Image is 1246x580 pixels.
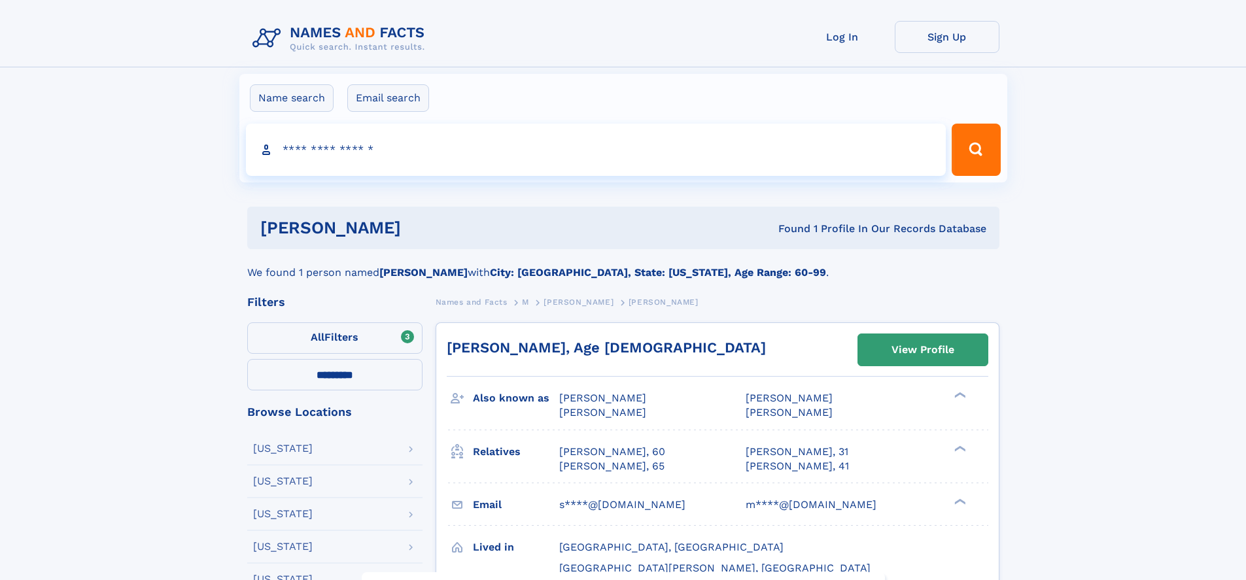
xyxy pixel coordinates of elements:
a: [PERSON_NAME], 60 [559,445,665,459]
span: [GEOGRAPHIC_DATA][PERSON_NAME], [GEOGRAPHIC_DATA] [559,562,871,574]
div: ❯ [951,497,967,505]
label: Email search [347,84,429,112]
div: [US_STATE] [253,509,313,519]
div: Browse Locations [247,406,423,418]
button: Search Button [952,124,1000,176]
label: Filters [247,322,423,354]
span: [PERSON_NAME] [746,392,833,404]
div: [US_STATE] [253,541,313,552]
a: Sign Up [895,21,999,53]
h3: Email [473,494,559,516]
h3: Also known as [473,387,559,409]
h1: [PERSON_NAME] [260,220,590,236]
a: [PERSON_NAME], 31 [746,445,848,459]
div: [US_STATE] [253,443,313,454]
a: [PERSON_NAME], Age [DEMOGRAPHIC_DATA] [447,339,766,356]
a: View Profile [858,334,988,366]
a: Names and Facts [436,294,508,310]
a: Log In [790,21,895,53]
span: [PERSON_NAME] [629,298,699,307]
h3: Relatives [473,441,559,463]
div: [US_STATE] [253,476,313,486]
h3: Lived in [473,536,559,558]
span: [PERSON_NAME] [559,406,646,418]
div: ❯ [951,391,967,400]
b: [PERSON_NAME] [379,266,468,279]
div: Filters [247,296,423,308]
span: All [311,331,324,343]
span: [PERSON_NAME] [544,298,614,307]
img: Logo Names and Facts [247,21,436,56]
div: Found 1 Profile In Our Records Database [589,222,986,236]
span: M [522,298,529,307]
a: [PERSON_NAME] [544,294,614,310]
a: [PERSON_NAME], 65 [559,459,665,473]
b: City: [GEOGRAPHIC_DATA], State: [US_STATE], Age Range: 60-99 [490,266,826,279]
span: [PERSON_NAME] [559,392,646,404]
input: search input [246,124,946,176]
span: [PERSON_NAME] [746,406,833,418]
span: [GEOGRAPHIC_DATA], [GEOGRAPHIC_DATA] [559,541,784,553]
div: ❯ [951,444,967,452]
div: We found 1 person named with . [247,249,999,281]
a: M [522,294,529,310]
div: View Profile [891,335,954,365]
a: [PERSON_NAME], 41 [746,459,849,473]
label: Name search [250,84,334,112]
